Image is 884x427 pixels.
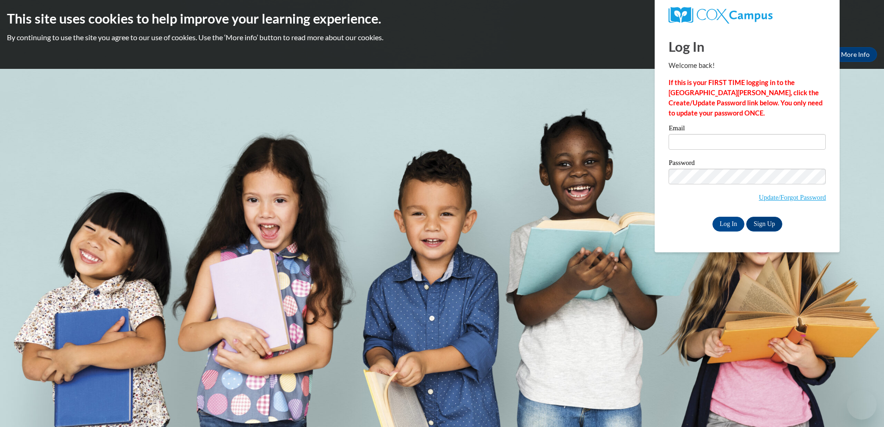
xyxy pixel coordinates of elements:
label: Password [669,159,826,169]
a: Update/Forgot Password [759,194,826,201]
a: More Info [834,47,877,62]
a: COX Campus [669,7,826,24]
input: Log In [712,217,745,232]
h1: Log In [669,37,826,56]
iframe: Button to launch messaging window [847,390,877,420]
a: Sign Up [746,217,782,232]
img: COX Campus [669,7,772,24]
p: Welcome back! [669,61,826,71]
label: Email [669,125,826,134]
h2: This site uses cookies to help improve your learning experience. [7,9,877,28]
strong: If this is your FIRST TIME logging in to the [GEOGRAPHIC_DATA][PERSON_NAME], click the Create/Upd... [669,79,823,117]
p: By continuing to use the site you agree to our use of cookies. Use the ‘More info’ button to read... [7,32,877,43]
